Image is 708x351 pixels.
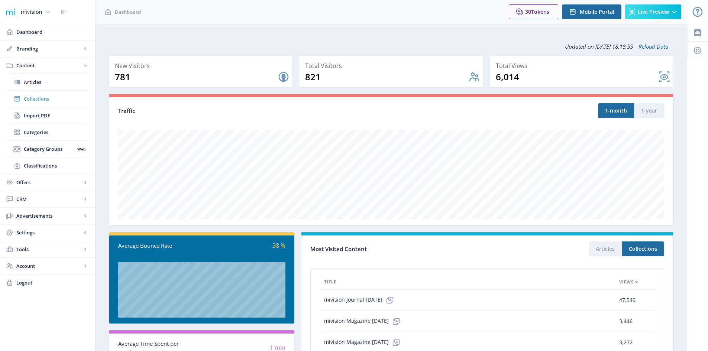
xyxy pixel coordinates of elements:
[7,91,88,107] a: Collections
[16,195,82,203] span: CRM
[75,145,88,153] nb-badge: Web
[496,71,659,83] div: 6,014
[16,179,82,186] span: Offers
[619,296,636,305] span: 47,549
[580,9,614,15] span: Mobile Portal
[16,246,82,253] span: Tools
[16,229,82,236] span: Settings
[16,212,82,220] span: Advertisements
[619,317,633,326] span: 3,446
[638,9,669,15] span: Live Preview
[7,124,88,140] a: Categories
[305,61,480,71] div: Total Visitors
[115,61,290,71] div: New Visitors
[115,71,278,83] div: 781
[324,314,404,329] span: mivision Magazine [DATE]
[4,6,16,18] img: 1f20cf2a-1a19-485c-ac21-848c7d04f45b.png
[7,141,88,157] a: Category GroupsWeb
[16,45,82,52] span: Branding
[16,28,89,36] span: Dashboard
[24,145,75,153] span: Category Groups
[633,43,668,50] a: Reload Data
[324,293,397,308] span: mivision Journal [DATE]
[24,95,88,103] span: Collections
[24,162,88,169] span: Classifications
[598,103,634,118] button: 1-month
[310,243,487,255] div: Most Visited Content
[619,338,633,347] span: 3,272
[324,277,336,286] span: Title
[622,241,664,256] button: Collections
[7,157,88,174] a: Classifications
[24,129,88,136] span: Categories
[118,107,391,115] div: Traffic
[531,8,549,15] span: Tokens
[115,8,141,16] span: Dashboard
[16,62,82,69] span: Content
[21,4,42,20] div: mivision
[324,335,404,350] span: mivision Magazine [DATE]
[24,112,88,119] span: Import PDF
[24,78,88,86] span: Articles
[109,37,674,56] div: Updated on [DATE] 18:18:55
[589,241,622,256] button: Articles
[634,103,664,118] button: 1-year
[7,74,88,90] a: Articles
[305,71,468,83] div: 821
[562,4,621,19] button: Mobile Portal
[509,4,558,19] button: 30Tokens
[625,4,681,19] button: Live Preview
[619,277,634,286] span: Views
[272,241,285,250] span: 38 %
[16,262,82,270] span: Account
[16,279,89,286] span: Logout
[118,241,202,250] div: Average Bounce Rate
[496,61,670,71] div: Total Views
[7,107,88,124] a: Import PDF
